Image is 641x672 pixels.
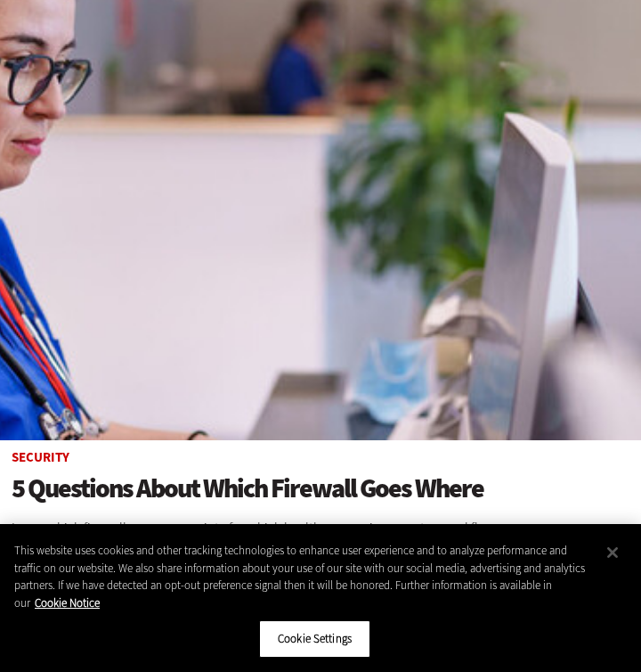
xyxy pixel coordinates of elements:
[14,542,595,611] div: This website uses cookies and other tracking technologies to enhance user experience and to analy...
[35,595,100,611] a: More information about your privacy
[12,474,629,504] a: 5 Questions About Which Firewall Goes Where
[12,517,629,540] p: Learn which firewalls are appropriate for which healthcare environment or workflow.
[12,448,69,466] a: Security
[259,620,370,658] button: Cookie Settings
[593,533,632,572] button: Close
